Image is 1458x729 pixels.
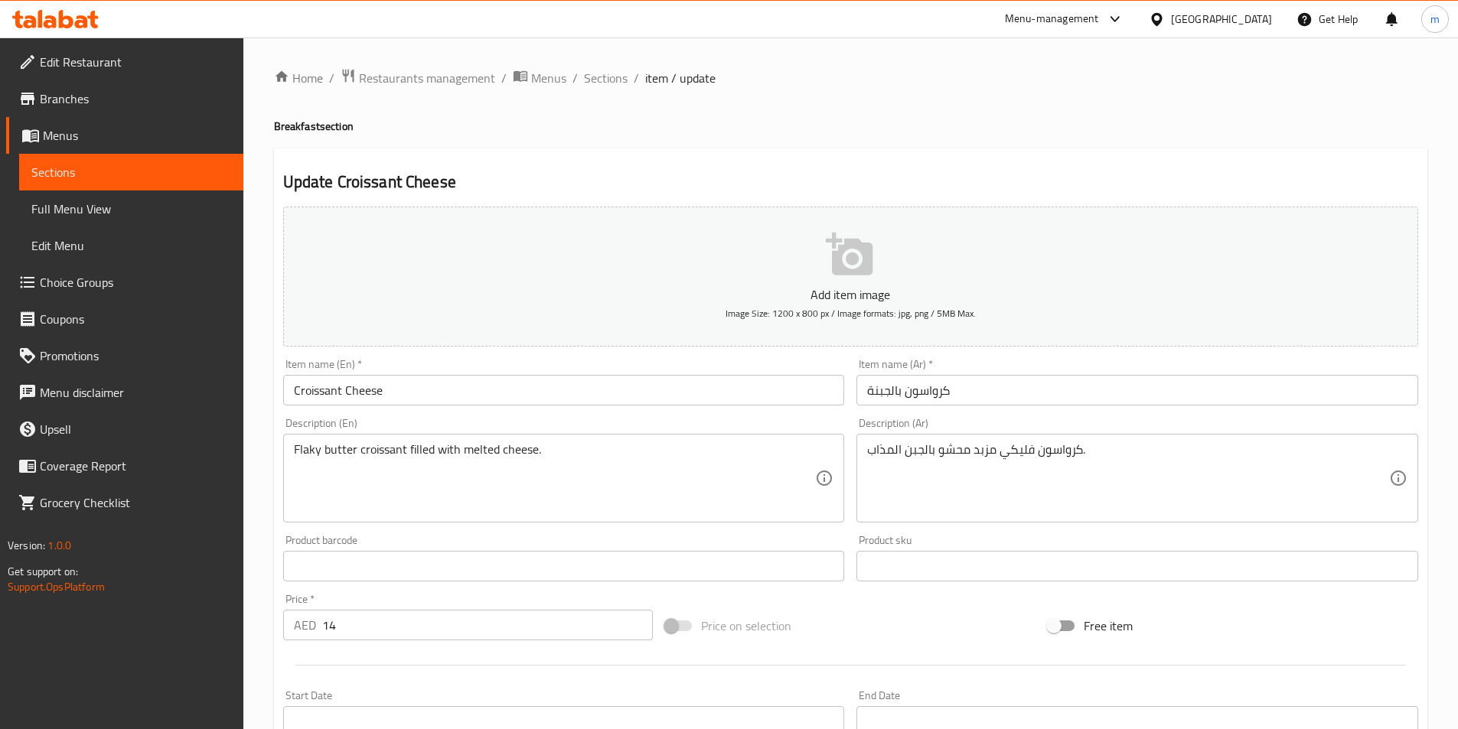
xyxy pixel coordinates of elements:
span: Coverage Report [40,457,231,475]
span: Menu disclaimer [40,383,231,402]
span: Full Menu View [31,200,231,218]
div: Menu-management [1005,10,1099,28]
p: AED [294,616,316,634]
input: Please enter price [322,610,654,640]
span: Edit Restaurant [40,53,231,71]
li: / [634,69,639,87]
span: Grocery Checklist [40,493,231,512]
span: 1.0.0 [47,535,71,555]
span: Promotions [40,347,231,365]
a: Support.OpsPlatform [8,577,105,597]
h4: Breakfast section [274,119,1427,134]
span: m [1430,11,1440,28]
a: Sections [19,154,243,190]
a: Coupons [6,301,243,337]
p: Add item image [307,285,1394,304]
a: Coverage Report [6,447,243,484]
li: / [501,69,507,87]
a: Upsell [6,411,243,447]
span: Edit Menu [31,236,231,255]
a: Menus [6,117,243,154]
span: Sections [31,163,231,181]
textarea: Flaky butter croissant filled with melted cheese. [294,442,816,515]
span: Free item [1084,617,1133,635]
span: Menus [43,126,231,145]
span: Upsell [40,420,231,438]
li: / [329,69,334,87]
button: Add item imageImage Size: 1200 x 800 px / Image formats: jpg, png / 5MB Max. [283,207,1418,347]
span: Image Size: 1200 x 800 px / Image formats: jpg, png / 5MB Max. [726,304,976,322]
a: Edit Menu [19,227,243,264]
nav: breadcrumb [274,68,1427,88]
a: Promotions [6,337,243,374]
input: Enter name Ar [856,375,1418,405]
a: Home [274,69,323,87]
a: Branches [6,80,243,117]
a: Edit Restaurant [6,44,243,80]
a: Restaurants management [341,68,495,88]
a: Choice Groups [6,264,243,301]
span: Branches [40,89,231,108]
a: Grocery Checklist [6,484,243,521]
h2: Update Croissant Cheese [283,171,1418,194]
textarea: كرواسون فليكي مزبد محشو بالجبن المذاب. [867,442,1389,515]
li: / [572,69,578,87]
div: [GEOGRAPHIC_DATA] [1171,11,1272,28]
span: Coupons [40,310,231,328]
span: item / update [645,69,716,87]
span: Restaurants management [359,69,495,87]
a: Menus [513,68,566,88]
span: Get support on: [8,561,78,581]
a: Menu disclaimer [6,374,243,411]
span: Choice Groups [40,273,231,291]
input: Please enter product barcode [283,551,845,581]
span: Price on selection [701,617,791,635]
span: Menus [531,69,566,87]
a: Sections [584,69,628,87]
a: Full Menu View [19,190,243,227]
input: Enter name En [283,375,845,405]
input: Please enter product sku [856,551,1418,581]
span: Version: [8,535,45,555]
